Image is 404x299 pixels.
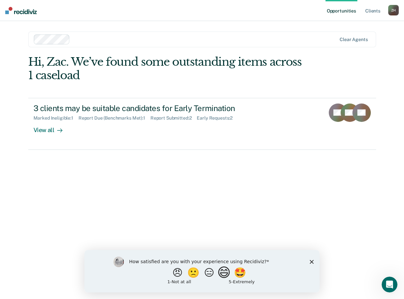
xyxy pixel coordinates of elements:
iframe: Survey by Kim from Recidiviz [84,250,320,292]
div: 3 clients may be suitable candidates for Early Termination [34,103,264,113]
div: Report Submitted : 2 [150,115,197,121]
div: Report Due (Benchmarks Met) : 1 [79,115,150,121]
div: Z H [388,5,399,15]
div: View all [34,121,70,134]
div: Hi, Zac. We’ve found some outstanding items across 1 caseload [28,55,306,82]
img: Recidiviz [5,7,37,14]
button: ZH [388,5,399,15]
div: Clear agents [340,37,368,42]
a: 3 clients may be suitable candidates for Early TerminationMarked Ineligible:1Report Due (Benchmar... [28,98,376,150]
div: Marked Ineligible : 1 [34,115,79,121]
iframe: Intercom live chat [382,277,397,292]
div: Early Requests : 2 [197,115,238,121]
